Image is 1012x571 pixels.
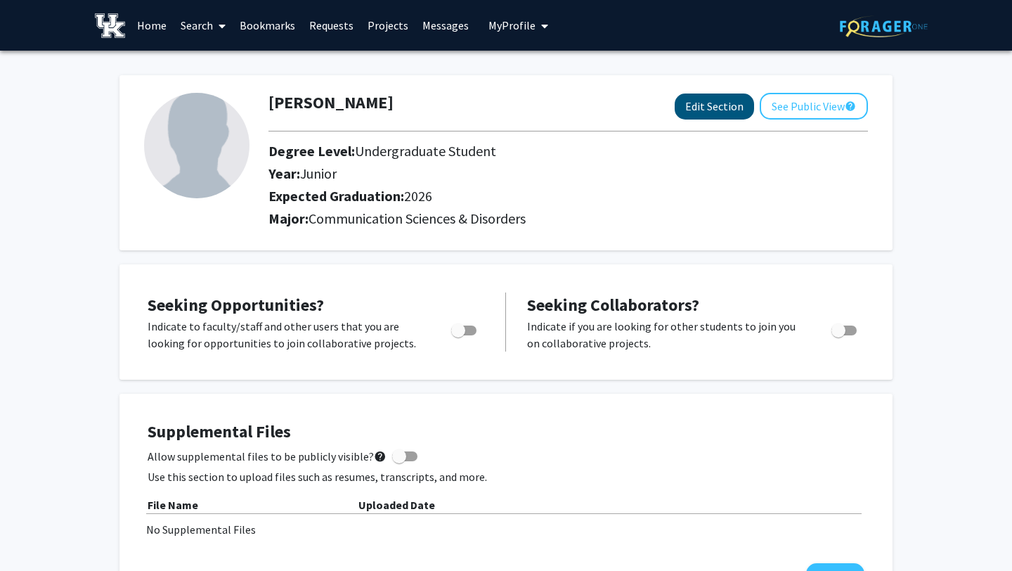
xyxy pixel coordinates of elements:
[760,93,868,120] button: See Public View
[675,94,754,120] button: Edit Section
[268,165,770,182] h2: Year:
[268,210,868,227] h2: Major:
[148,294,324,316] span: Seeking Opportunities?
[374,448,387,465] mat-icon: help
[268,93,394,113] h1: [PERSON_NAME]
[446,318,484,339] div: Toggle
[148,318,424,352] p: Indicate to faculty/staff and other users that you are looking for opportunities to join collabor...
[148,498,198,512] b: File Name
[302,1,361,50] a: Requests
[527,318,805,352] p: Indicate if you are looking for other students to join you on collaborative projects.
[268,143,770,160] h2: Degree Level:
[826,318,864,339] div: Toggle
[404,187,432,205] span: 2026
[355,142,496,160] span: Undergraduate Student
[268,188,770,205] h2: Expected Graduation:
[144,93,249,198] img: Profile Picture
[174,1,233,50] a: Search
[358,498,435,512] b: Uploaded Date
[130,1,174,50] a: Home
[415,1,476,50] a: Messages
[148,468,864,485] p: Use this section to upload files such as resumes, transcripts, and more.
[300,165,337,182] span: Junior
[233,1,302,50] a: Bookmarks
[309,210,526,227] span: Communication Sciences & Disorders
[11,508,60,560] iframe: Chat
[488,18,536,32] span: My Profile
[361,1,415,50] a: Projects
[845,98,856,115] mat-icon: help
[148,448,387,465] span: Allow supplemental files to be publicly visible?
[148,422,864,442] h4: Supplemental Files
[840,15,928,37] img: ForagerOne Logo
[95,13,125,38] img: University of Kentucky Logo
[527,294,699,316] span: Seeking Collaborators?
[146,521,866,538] div: No Supplemental Files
